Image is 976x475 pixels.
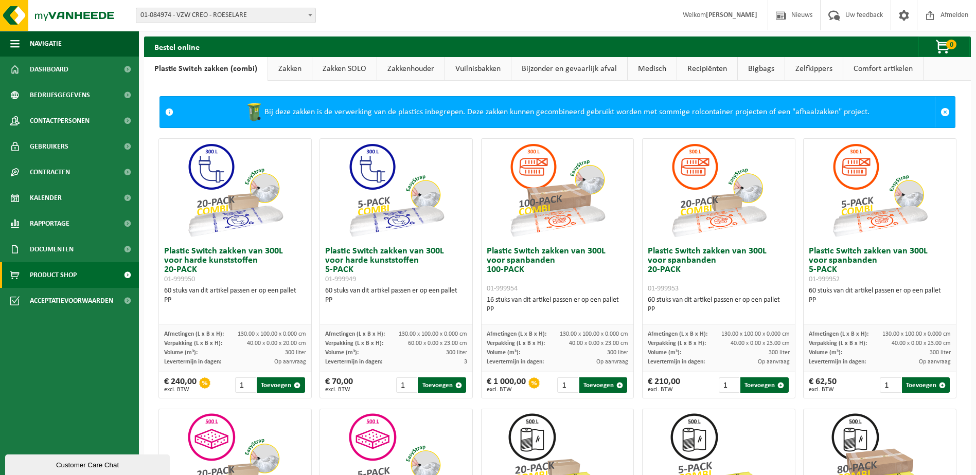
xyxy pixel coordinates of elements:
span: Product Shop [30,262,77,288]
span: Op aanvraag [919,359,951,365]
span: 40.00 x 0.00 x 20.00 cm [247,340,306,346]
span: Contactpersonen [30,108,90,134]
span: 01-084974 - VZW CREO - ROESELARE [136,8,315,23]
span: excl. BTW [809,387,837,393]
a: Zelfkippers [785,57,843,81]
a: Zakkenhouder [377,57,445,81]
button: Toevoegen [902,377,950,393]
input: 1 [235,377,256,393]
span: Op aanvraag [274,359,306,365]
span: 01-999950 [164,276,195,283]
span: 130.00 x 100.00 x 0.000 cm [238,331,306,337]
span: Op aanvraag [596,359,628,365]
button: Toevoegen [257,377,305,393]
iframe: chat widget [5,452,172,475]
div: 60 stuks van dit artikel passen er op een pallet [809,286,951,305]
div: PP [487,305,629,314]
span: Rapportage [30,211,69,236]
span: 130.00 x 100.00 x 0.000 cm [399,331,467,337]
div: 60 stuks van dit artikel passen er op een pallet [325,286,467,305]
a: Comfort artikelen [843,57,923,81]
span: 300 liter [930,350,951,356]
div: € 62,50 [809,377,837,393]
span: Contracten [30,159,70,185]
span: Levertermijn in dagen: [325,359,382,365]
a: Medisch [628,57,677,81]
span: 130.00 x 100.00 x 0.000 cm [721,331,790,337]
span: excl. BTW [487,387,526,393]
h3: Plastic Switch zakken van 300L voor spanbanden 20-PACK [648,247,790,293]
span: 130.00 x 100.00 x 0.000 cm [560,331,628,337]
span: Verpakking (L x B x H): [648,340,706,346]
img: 01-999952 [828,139,931,242]
span: Volume (m³): [164,350,198,356]
a: Vuilnisbakken [445,57,511,81]
span: Dashboard [30,57,68,82]
div: 16 stuks van dit artikel passen er op een pallet [487,296,629,314]
span: excl. BTW [325,387,353,393]
div: PP [648,305,790,314]
span: 3 [464,359,467,365]
button: Toevoegen [740,377,788,393]
span: 0 [946,40,956,49]
div: PP [164,296,306,305]
h3: Plastic Switch zakken van 300L voor spanbanden 100-PACK [487,247,629,293]
img: 01-999950 [184,139,287,242]
a: Recipiënten [677,57,737,81]
span: Afmetingen (L x B x H): [648,331,707,337]
div: PP [325,296,467,305]
span: Verpakking (L x B x H): [487,340,545,346]
input: 1 [719,377,739,393]
img: 01-999954 [506,139,609,242]
span: 60.00 x 0.00 x 23.00 cm [408,340,467,346]
span: Acceptatievoorwaarden [30,288,113,314]
span: Levertermijn in dagen: [809,359,866,365]
h3: Plastic Switch zakken van 300L voor harde kunststoffen 5-PACK [325,247,467,284]
input: 1 [557,377,578,393]
span: Levertermijn in dagen: [648,359,705,365]
a: Bigbags [738,57,785,81]
button: 0 [918,36,970,57]
div: Bij deze zakken is de verwerking van de plastics inbegrepen. Deze zakken kunnen gecombineerd gebr... [179,97,935,127]
span: Verpakking (L x B x H): [164,340,222,346]
a: Bijzonder en gevaarlijk afval [511,57,627,81]
span: Verpakking (L x B x H): [809,340,867,346]
div: € 70,00 [325,377,353,393]
span: Volume (m³): [648,350,681,356]
span: Levertermijn in dagen: [487,359,544,365]
div: € 210,00 [648,377,680,393]
strong: [PERSON_NAME] [706,11,757,19]
span: excl. BTW [164,387,197,393]
span: Documenten [30,236,74,262]
span: 01-999953 [648,285,679,293]
span: Levertermijn in dagen: [164,359,221,365]
span: Op aanvraag [758,359,790,365]
a: Zakken SOLO [312,57,377,81]
span: Volume (m³): [487,350,520,356]
span: 300 liter [607,350,628,356]
span: 40.00 x 0.00 x 23.00 cm [892,340,951,346]
img: 01-999953 [667,139,770,242]
span: 01-084974 - VZW CREO - ROESELARE [136,8,316,23]
div: € 240,00 [164,377,197,393]
h3: Plastic Switch zakken van 300L voor spanbanden 5-PACK [809,247,951,284]
a: Plastic Switch zakken (combi) [144,57,268,81]
div: 60 stuks van dit artikel passen er op een pallet [648,296,790,314]
h3: Plastic Switch zakken van 300L voor harde kunststoffen 20-PACK [164,247,306,284]
span: Kalender [30,185,62,211]
span: 01-999949 [325,276,356,283]
div: 60 stuks van dit artikel passen er op een pallet [164,286,306,305]
input: 1 [880,377,900,393]
button: Toevoegen [418,377,466,393]
span: Afmetingen (L x B x H): [487,331,546,337]
div: € 1 000,00 [487,377,526,393]
span: 01-999952 [809,276,840,283]
span: Bedrijfsgegevens [30,82,90,108]
span: excl. BTW [648,387,680,393]
span: Afmetingen (L x B x H): [809,331,868,337]
span: Afmetingen (L x B x H): [325,331,385,337]
button: Toevoegen [579,377,627,393]
span: Volume (m³): [325,350,359,356]
span: Verpakking (L x B x H): [325,340,383,346]
h2: Bestel online [144,36,210,57]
